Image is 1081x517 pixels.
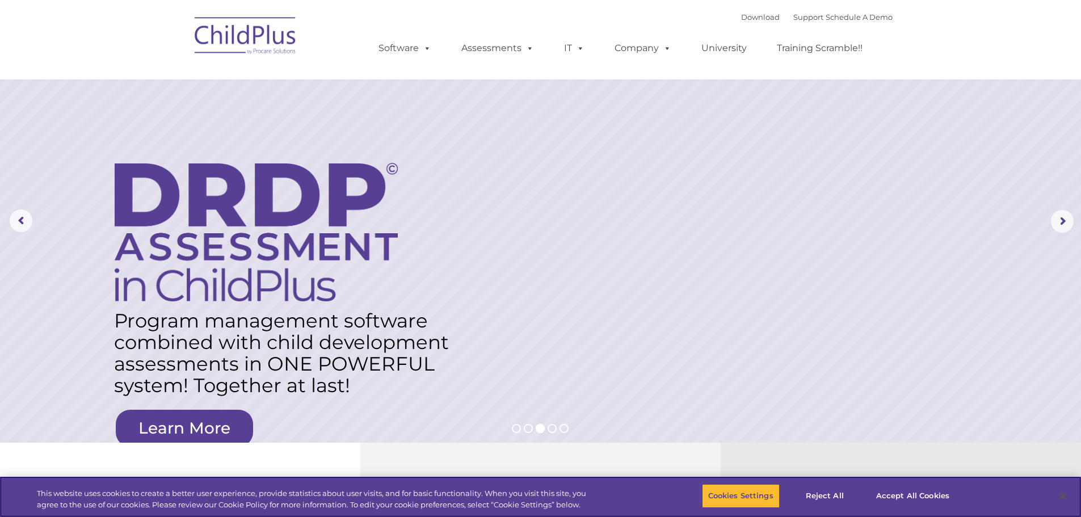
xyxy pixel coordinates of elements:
[603,37,683,60] a: Company
[741,12,893,22] font: |
[115,163,398,301] img: DRDP Assessment in ChildPlus
[826,12,893,22] a: Schedule A Demo
[789,484,860,508] button: Reject All
[702,484,780,508] button: Cookies Settings
[793,12,823,22] a: Support
[116,410,253,447] a: Learn More
[765,37,874,60] a: Training Scramble!!
[690,37,758,60] a: University
[37,488,595,510] div: This website uses cookies to create a better user experience, provide statistics about user visit...
[741,12,780,22] a: Download
[553,37,596,60] a: IT
[870,484,956,508] button: Accept All Cookies
[450,37,545,60] a: Assessments
[1050,484,1075,508] button: Close
[158,75,192,83] span: Last name
[114,310,460,396] rs-layer: Program management software combined with child development assessments in ONE POWERFUL system! T...
[367,37,443,60] a: Software
[158,121,206,130] span: Phone number
[189,9,302,66] img: ChildPlus by Procare Solutions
